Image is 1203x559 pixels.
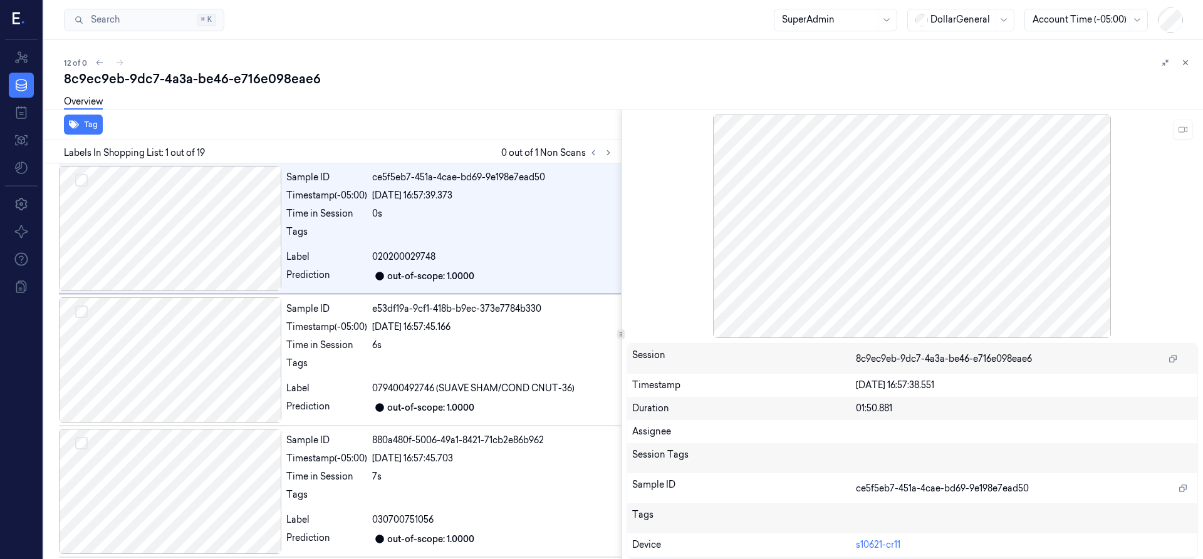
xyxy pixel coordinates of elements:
div: Timestamp (-05:00) [286,452,367,465]
div: 7s [372,470,616,483]
div: 01:50.881 [856,402,1192,415]
div: Label [286,382,367,395]
div: Prediction [286,531,367,546]
span: 12 of 0 [64,58,87,68]
div: 0s [372,207,616,220]
div: Timestamp (-05:00) [286,321,367,334]
div: Duration [632,402,857,415]
button: Select row [75,437,88,449]
span: 030700751056 [372,513,434,526]
a: Overview [64,95,103,110]
div: Prediction [286,400,367,415]
div: Device [632,538,857,551]
div: Tags [286,225,367,245]
div: Assignee [632,425,1193,438]
div: [DATE] 16:57:38.551 [856,379,1192,392]
div: Sample ID [286,302,367,315]
div: [DATE] 16:57:39.373 [372,189,616,202]
button: Select row [75,305,88,318]
span: 079400492746 (SUAVE SHAM/COND CNUT-36) [372,382,575,395]
div: Prediction [286,269,367,284]
div: Sample ID [286,434,367,447]
div: Session Tags [632,448,857,468]
div: Tags [286,488,367,508]
button: Select row [75,174,88,187]
div: out-of-scope: 1.0000 [387,401,474,414]
div: Tags [632,508,857,528]
div: out-of-scope: 1.0000 [387,533,474,546]
div: 880a480f-5006-49a1-8421-71cb2e86b962 [372,434,616,447]
div: Sample ID [286,171,367,184]
div: Session [632,349,857,369]
div: Timestamp [632,379,857,392]
div: Label [286,513,367,526]
div: out-of-scope: 1.0000 [387,270,474,283]
div: Time in Session [286,207,367,220]
button: Search⌘K [64,9,224,31]
span: 020200029748 [372,250,435,264]
div: 6s [372,339,616,352]
div: Time in Session [286,339,367,352]
a: s10621-cr11 [856,539,900,550]
div: [DATE] 16:57:45.166 [372,321,616,334]
div: Label [286,250,367,264]
span: 0 out of 1 Non Scans [501,145,616,160]
div: 8c9ec9eb-9dc7-4a3a-be46-e716e098eae6 [64,70,1193,88]
button: Tag [64,115,103,135]
span: Search [86,13,120,26]
div: ce5f5eb7-451a-4cae-bd69-9e198e7ead50 [372,171,616,184]
div: [DATE] 16:57:45.703 [372,452,616,465]
div: Sample ID [632,478,857,498]
div: Time in Session [286,470,367,483]
span: 8c9ec9eb-9dc7-4a3a-be46-e716e098eae6 [856,352,1032,366]
span: Labels In Shopping List: 1 out of 19 [64,146,205,160]
div: Timestamp (-05:00) [286,189,367,202]
span: ce5f5eb7-451a-4cae-bd69-9e198e7ead50 [856,482,1029,495]
div: Tags [286,357,367,377]
div: e53df19a-9cf1-418b-b9ec-373e7784b330 [372,302,616,315]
